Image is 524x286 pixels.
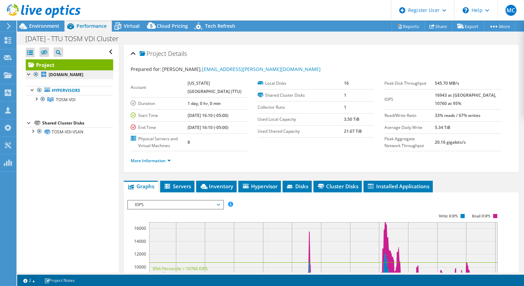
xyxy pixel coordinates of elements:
b: [DATE] 16:10 (-05:00) [188,112,228,118]
a: Hypervisors [26,86,113,95]
b: 1 [344,104,346,110]
b: 8 [188,139,190,145]
b: 21.67 TiB [344,128,362,134]
label: Read/Write Ratio [384,112,435,119]
text: 10000 [134,264,146,270]
a: TOSM-VDI-VSAN [26,127,113,136]
label: End Time [131,124,188,131]
b: [DATE] 16:10 (-05:00) [188,124,228,130]
b: 20.16 gigabits/s [435,139,466,145]
b: 5.34 TiB [435,124,450,130]
a: [EMAIL_ADDRESS][PERSON_NAME][DOMAIN_NAME] [202,66,321,72]
a: Share [424,21,452,32]
text: Write IOPS [439,214,458,218]
label: Peak Aggregate Network Throughput [384,135,435,149]
a: More [484,21,515,32]
b: 16943 at [GEOGRAPHIC_DATA], 10760 at 95% [435,92,496,106]
b: 1 day, 0 hr, 0 min [188,100,221,106]
a: Export [452,21,484,32]
label: Account [131,84,188,91]
span: Performance [76,23,107,29]
span: Installed Applications [367,183,429,190]
label: Collector Runs [258,104,344,111]
text: Read IOPS [472,214,490,218]
span: Virtual [124,23,140,29]
span: Graphs [127,183,154,190]
b: 1 [344,92,346,98]
label: Shared Cluster Disks [258,92,344,99]
a: 2 [19,276,40,285]
text: 14000 [134,238,146,244]
span: Details [168,49,187,58]
div: Shared Cluster Disks [42,119,113,127]
text: 95th Percentile = 10760 IOPS [153,266,208,272]
label: Local Disks [258,80,344,87]
span: Cloud Pricing [157,23,188,29]
a: Project [26,59,113,70]
a: [DOMAIN_NAME] [26,70,113,79]
b: 16 [344,80,349,86]
b: 3.50 TiB [344,116,359,122]
a: More Information [131,158,171,164]
span: Tech Refresh [205,23,235,29]
text: 16000 [134,225,146,231]
span: Servers [164,183,191,190]
label: Duration [131,100,188,107]
span: Hypervisor [242,183,277,190]
span: MC [505,5,516,16]
span: Cluster Disks [317,183,358,190]
b: [DOMAIN_NAME] [49,72,83,78]
label: Used Local Capacity [258,116,344,123]
b: 33% reads / 67% writes [435,112,480,118]
span: TOSM-VDI [56,97,75,103]
span: [PERSON_NAME], [162,66,321,72]
b: 545.70 MB/s [435,80,459,86]
h1: [DATE] - TTU TOSM VDI Cluster [22,35,129,43]
span: Inventory [200,183,233,190]
span: Environment [29,23,59,29]
span: Disks [286,183,308,190]
a: TOSM-VDI [26,95,113,104]
label: IOPS [384,96,435,103]
svg: \n [463,7,469,13]
a: Project Notes [39,276,80,285]
label: Prepared for: [131,66,161,72]
label: Peak Disk Throughput [384,80,435,87]
a: Reports [392,21,425,32]
span: IOPS [131,201,219,209]
label: Used Shared Capacity [258,128,344,135]
label: Physical Servers and Virtual Machines [131,135,188,149]
label: Start Time [131,112,188,119]
b: [US_STATE][GEOGRAPHIC_DATA] (TTU) [188,80,241,94]
label: Average Daily Write [384,124,435,131]
span: Project [140,50,166,57]
text: 12000 [134,251,146,257]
